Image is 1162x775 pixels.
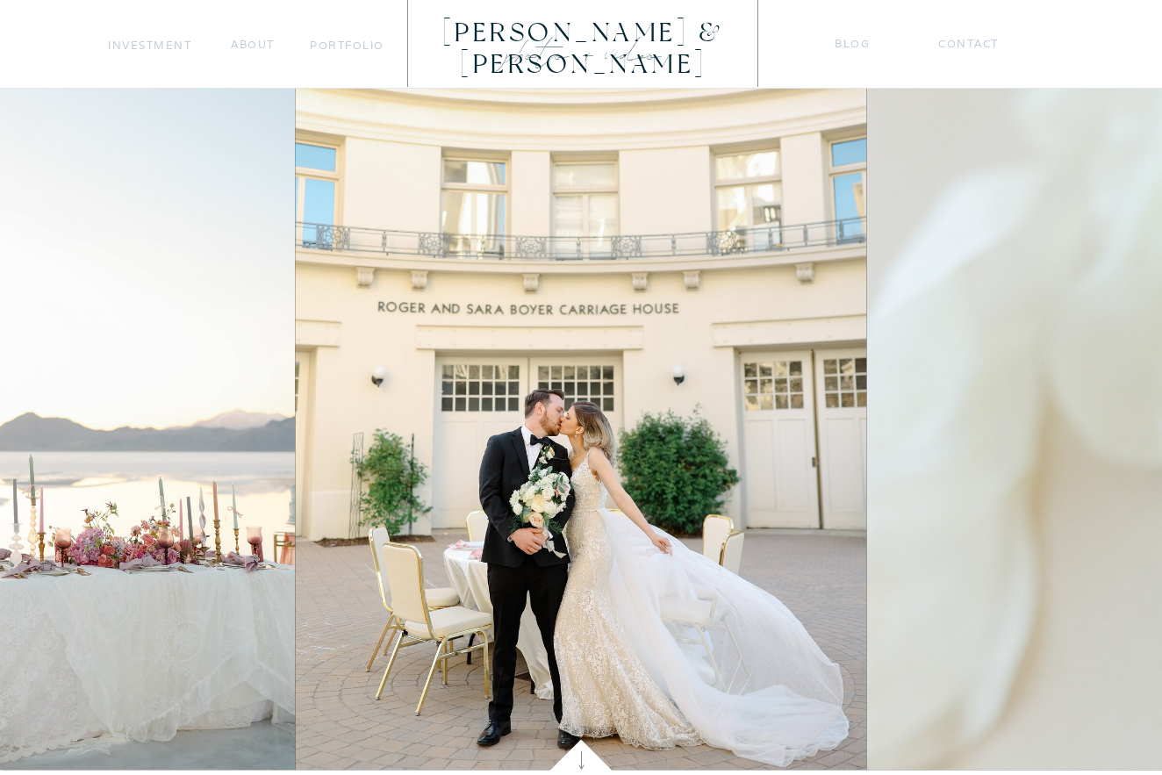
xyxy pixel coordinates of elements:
[310,36,384,54] a: portfolio
[108,36,192,54] a: Investment
[938,34,1001,53] a: Contact
[835,34,870,53] a: blog
[412,18,756,48] a: [PERSON_NAME] & [PERSON_NAME]
[231,35,275,54] a: about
